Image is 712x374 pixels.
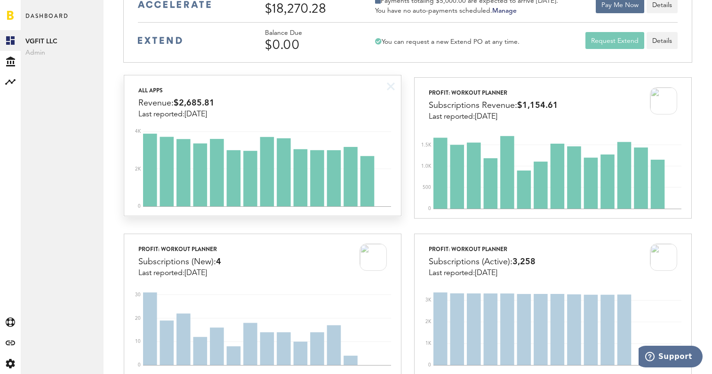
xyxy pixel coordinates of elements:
div: $0.00 [265,37,354,52]
text: 4K [135,129,141,134]
div: Subscriptions Revenue: [429,98,558,113]
img: 100x100bb_jssXdTp.jpg [650,87,677,114]
text: 20 [135,316,141,321]
div: Balance Due [265,29,354,37]
text: 3K [425,298,432,303]
span: [DATE] [184,269,207,277]
iframe: Opens a widget where you can find more information [639,346,703,369]
div: Subscriptions (New): [138,255,221,269]
text: 0 [428,363,431,367]
span: $1,154.61 [517,101,558,110]
text: 30 [135,293,141,297]
button: Request Extend [585,32,644,49]
span: Dashboard [25,10,69,30]
text: 2K [135,167,141,171]
text: 0 [428,206,431,211]
img: 100x100bb_jssXdTp.jpg [360,244,387,271]
div: Last reported: [429,113,558,121]
span: 4 [216,258,221,266]
div: $18,270.28 [265,1,354,16]
div: Last reported: [138,269,221,277]
a: Details [647,32,678,49]
text: 1.0K [421,164,432,169]
text: 0 [138,204,141,209]
div: All apps [138,85,215,96]
text: 10 [135,340,141,344]
div: ProFit: Workout Planner [429,244,536,255]
text: 0 [138,363,141,367]
span: VGFIT LLC [25,36,99,47]
span: [DATE] [184,111,207,118]
div: ProFit: Workout Planner [429,87,558,98]
div: ProFit: Workout Planner [138,244,221,255]
div: Last reported: [138,110,215,119]
span: Admin [25,47,99,58]
img: accelerate-medium-blue-logo.svg [138,1,211,8]
span: [DATE] [475,269,497,277]
a: Manage [492,8,517,14]
text: 1.5K [421,143,432,147]
text: 500 [423,185,431,190]
div: Last reported: [429,269,536,277]
span: $2,685.81 [174,99,215,107]
img: 100x100bb_jssXdTp.jpg [650,244,677,271]
div: Revenue: [138,96,215,110]
text: 2K [425,320,432,325]
text: 1K [425,341,432,346]
span: 3,258 [512,258,536,266]
span: [DATE] [475,113,497,121]
img: extend-medium-blue-logo.svg [138,37,182,44]
div: Subscriptions (Active): [429,255,536,269]
div: You can request a new Extend PO at any time. [375,38,520,46]
div: You have no auto-payments scheduled. [375,7,558,15]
